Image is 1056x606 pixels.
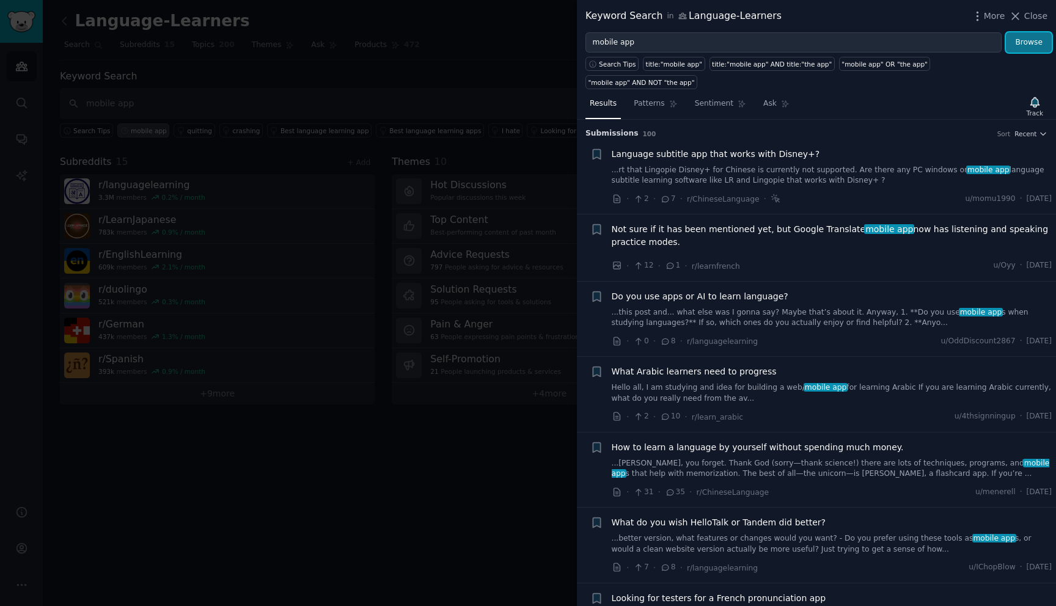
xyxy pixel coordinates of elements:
[585,9,782,24] div: Keyword Search Language-Learners
[646,60,702,68] div: title:"mobile app"
[1006,32,1052,53] button: Browse
[687,195,760,203] span: r/ChineseLanguage
[1020,336,1022,347] span: ·
[612,307,1052,329] a: ...this post and... what else was I gonna say? Maybe that’s about it. Anyway, 1. **Do you usemobi...
[612,441,904,454] a: How to learn a language by yourself without spending much money.
[658,486,661,498] span: ·
[612,165,1052,186] a: ...rt that Lingopie Disney+ for Chinese is currently not supported. Are there any PC windows ormo...
[1014,130,1047,138] button: Recent
[626,192,629,205] span: ·
[643,57,705,71] a: title:"mobile app"
[684,260,687,272] span: ·
[1027,562,1052,573] span: [DATE]
[585,128,639,139] span: Submission s
[975,487,1016,498] span: u/menerell
[626,260,629,272] span: ·
[1014,130,1036,138] span: Recent
[1027,194,1052,205] span: [DATE]
[689,486,692,498] span: ·
[684,411,687,423] span: ·
[1020,260,1022,271] span: ·
[633,194,648,205] span: 2
[1020,411,1022,422] span: ·
[633,487,653,498] span: 31
[612,458,1052,480] a: ...[PERSON_NAME], you forget. Thank God (sorry—thank science!) there are lots of techniques, prog...
[588,78,695,87] div: "mobile app" AND NOT "the app"
[653,411,656,423] span: ·
[626,561,629,574] span: ·
[653,335,656,348] span: ·
[763,98,777,109] span: Ask
[612,382,1052,404] a: Hello all, I am studying and idea for building a web/mobile appfor learning Arabic If you are lea...
[612,516,826,529] a: What do you wish HelloTalk or Tandem did better?
[599,60,636,68] span: Search Tips
[959,308,1003,316] span: mobile app
[965,194,1015,205] span: u/momu1990
[680,561,683,574] span: ·
[680,192,683,205] span: ·
[864,224,914,234] span: mobile app
[687,337,758,346] span: r/languagelearning
[710,57,835,71] a: title:"mobile app" AND title:"the app"
[842,60,928,68] div: "mobile app" OR "the app"
[1020,194,1022,205] span: ·
[1009,10,1047,23] button: Close
[665,260,680,271] span: 1
[633,411,648,422] span: 2
[612,592,826,605] a: Looking for testers for a French pronunciation app
[626,486,629,498] span: ·
[643,130,656,137] span: 100
[697,488,769,497] span: r/ChineseLanguage
[1020,487,1022,498] span: ·
[612,148,820,161] a: Language subtitle app that works with Disney+?
[1027,487,1052,498] span: [DATE]
[660,336,675,347] span: 8
[633,260,653,271] span: 12
[941,336,1016,347] span: u/OddDiscount2867
[612,290,788,303] a: Do you use apps or AI to learn language?
[626,335,629,348] span: ·
[629,94,681,119] a: Patterns
[612,533,1052,555] a: ...better version, what features or changes would you want? - Do you prefer using these tools asm...
[585,94,621,119] a: Results
[634,98,664,109] span: Patterns
[804,383,848,392] span: mobile app
[759,94,794,119] a: Ask
[692,413,743,422] span: r/learn_arabic
[969,562,1015,573] span: u/IChopBlow
[687,564,758,572] span: r/languagelearning
[653,192,656,205] span: ·
[680,335,683,348] span: ·
[994,260,1016,271] span: u/Oyy
[839,57,931,71] a: "mobile app" OR "the app"
[633,336,648,347] span: 0
[585,32,1002,53] input: Try a keyword related to your business
[660,411,680,422] span: 10
[585,75,697,89] a: "mobile app" AND NOT "the app"
[1022,93,1047,119] button: Track
[1027,336,1052,347] span: [DATE]
[585,57,639,71] button: Search Tips
[764,192,766,205] span: ·
[695,98,733,109] span: Sentiment
[665,487,685,498] span: 35
[612,223,1052,249] a: Not sure if it has been mentioned yet, but Google Translatemobile appnow has listening and speaki...
[660,194,675,205] span: 7
[633,562,648,573] span: 7
[660,562,675,573] span: 8
[1020,562,1022,573] span: ·
[1027,411,1052,422] span: [DATE]
[1027,260,1052,271] span: [DATE]
[971,10,1005,23] button: More
[1024,10,1047,23] span: Close
[612,365,777,378] a: What Arabic learners need to progress
[653,561,656,574] span: ·
[691,94,750,119] a: Sentiment
[612,223,1052,249] span: Not sure if it has been mentioned yet, but Google Translate now has listening and speaking practi...
[692,262,740,271] span: r/learnfrench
